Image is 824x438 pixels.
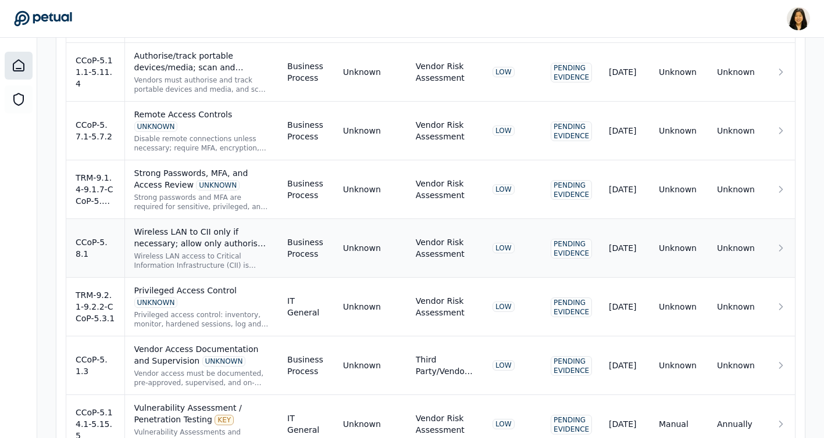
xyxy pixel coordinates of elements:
[493,243,515,253] div: LOW
[416,354,474,377] div: Third Party/Vendor Management
[202,356,246,367] div: UNKNOWN
[343,418,381,430] div: Unknown
[134,167,269,191] div: Strong Passwords, MFA, and Access Review
[278,278,334,336] td: IT General
[551,356,592,376] div: Pending Evidence
[650,336,708,395] td: Unknown
[650,160,708,219] td: Unknown
[134,109,269,132] div: Remote Access Controls
[609,418,640,430] div: [DATE]
[708,160,766,219] td: Unknown
[493,67,515,77] div: LOW
[278,160,334,219] td: Business Process
[134,50,269,73] div: Authorise/track portable devices/media; scan and encrypt sensitive data
[134,310,269,329] div: Privileged access control: inventory, monitor, hardened sessions, log and review
[650,219,708,278] td: Unknown
[196,180,240,191] div: UNKNOWN
[278,219,334,278] td: Business Process
[551,415,592,435] div: Pending Evidence
[493,125,515,136] div: LOW
[416,60,474,84] div: Vendor Risk Assessment
[343,125,381,137] div: Unknown
[609,66,640,78] div: [DATE]
[343,360,381,371] div: Unknown
[650,102,708,160] td: Unknown
[343,301,381,313] div: Unknown
[134,134,269,153] div: Disable remote connections unless necessary; require MFA, encryption, bastion hosts, malware scan...
[493,360,515,371] div: LOW
[278,43,334,102] td: Business Process
[134,252,269,270] div: Wireless LAN access to Critical Information Infrastructure (CII) is permitted only if necessary. ...
[551,121,592,141] div: Pending Evidence
[609,301,640,313] div: [DATE]
[493,419,515,429] div: LOW
[215,415,234,425] div: KEY
[5,85,33,113] a: SOC
[609,360,640,371] div: [DATE]
[76,55,115,89] div: CCoP-5.11.1-5.11.4
[134,402,269,425] div: Vulnerability Assessment / Penetration Testing
[708,278,766,336] td: Unknown
[551,63,592,82] div: Pending Evidence
[134,369,269,387] div: Vendor access must be documented, pre-approved, supervised, and on-site.
[134,343,269,367] div: Vendor Access Documentation and Supervision
[416,295,474,318] div: Vendor Risk Assessment
[14,10,72,27] a: Go to Dashboard
[650,43,708,102] td: Unknown
[134,121,178,132] div: UNKNOWN
[76,354,115,377] div: CCoP-5.1.3
[551,297,592,317] div: Pending Evidence
[493,184,515,195] div: LOW
[416,119,474,142] div: Vendor Risk Assessment
[708,336,766,395] td: Unknown
[134,76,269,94] div: Vendors must authorise and track portable devices and media, and scan and encrypt sensitive data ...
[416,412,474,436] div: Vendor Risk Assessment
[708,102,766,160] td: Unknown
[787,7,810,30] img: Renee Park
[416,178,474,201] div: Vendor Risk Assessment
[551,180,592,200] div: Pending Evidence
[134,193,269,211] div: Strong passwords and MFA are required for sensitive, privileged, and remote access. Periodic revi...
[343,66,381,78] div: Unknown
[343,184,381,195] div: Unknown
[278,336,334,395] td: Business Process
[708,219,766,278] td: Unknown
[76,172,115,207] div: TRM-9.1.4-9.1.7-CCoP-5.1.1-5.7.2
[278,102,334,160] td: Business Process
[416,236,474,260] div: Vendor Risk Assessment
[493,301,515,312] div: LOW
[551,239,592,259] div: Pending Evidence
[76,119,115,142] div: CCoP-5.7.1-5.7.2
[609,125,640,137] div: [DATE]
[76,289,115,324] div: TRM-9.2.1-9.2.2-CCoP-5.3.1
[343,242,381,254] div: Unknown
[5,52,33,80] a: Dashboard
[609,242,640,254] div: [DATE]
[134,297,178,308] div: UNKNOWN
[708,43,766,102] td: Unknown
[134,285,269,308] div: Privileged Access Control
[76,236,115,260] div: CCoP-5.8.1
[134,226,269,249] div: Wireless LAN to CII only if necessary; allow only authorised devices with strong encryption
[609,184,640,195] div: [DATE]
[650,278,708,336] td: Unknown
